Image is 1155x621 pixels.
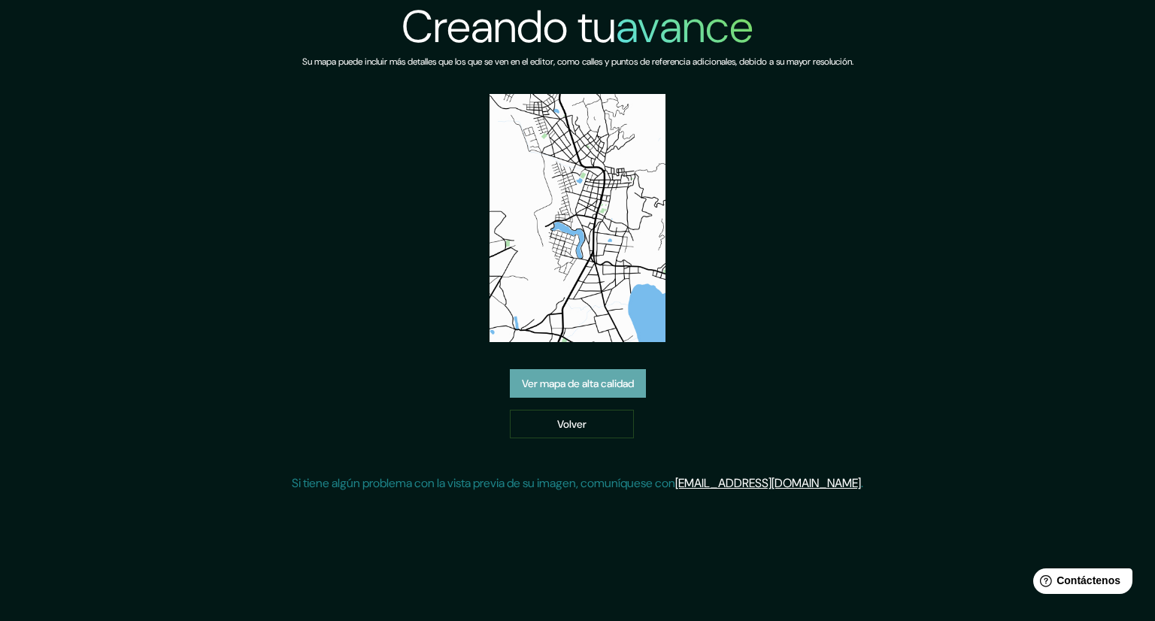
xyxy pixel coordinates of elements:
a: Volver [510,410,634,438]
font: Volver [557,417,587,431]
font: Ver mapa de alta calidad [522,377,634,391]
font: . [861,475,863,491]
font: Si tiene algún problema con la vista previa de su imagen, comuníquese con [292,475,675,491]
img: vista previa del mapa creado [490,94,665,342]
font: Su mapa puede incluir más detalles que los que se ven en el editor, como calles y puntos de refer... [302,56,853,68]
a: Ver mapa de alta calidad [510,369,646,398]
a: [EMAIL_ADDRESS][DOMAIN_NAME] [675,475,861,491]
iframe: Lanzador de widgets de ayuda [1021,562,1138,604]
